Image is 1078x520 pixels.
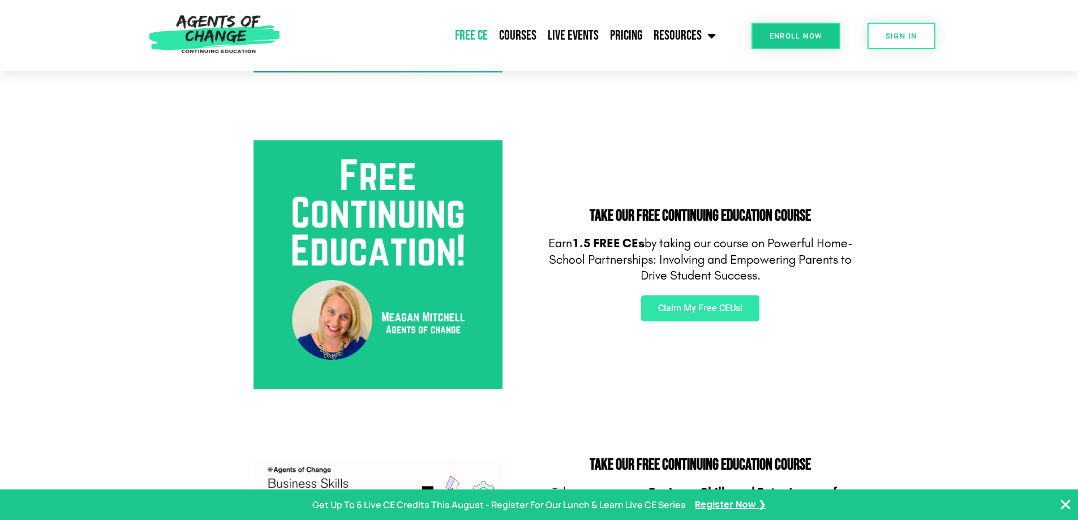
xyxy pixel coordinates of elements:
[658,304,742,313] span: Claim My Free CEUs!
[542,22,604,50] a: Live Events
[886,32,917,40] span: SIGN IN
[312,497,686,513] p: Get Up To 6 Live CE Credits This August - Register For Our Lunch & Learn Live CE Series
[449,22,493,50] a: Free CE
[286,22,721,50] nav: Menu
[545,208,856,224] h2: Take Our FREE Continuing Education Course
[648,22,721,50] a: Resources
[493,22,542,50] a: Courses
[604,22,648,50] a: Pricing
[770,32,822,40] span: Enroll Now
[545,457,856,473] h2: Take Our FREE Continuing Education Course
[641,295,759,321] a: Claim My Free CEUs!
[545,484,856,517] p: Take our course on !
[695,497,766,513] a: Register Now ❯
[1059,498,1072,512] button: Close Banner
[545,235,856,284] p: Earn by taking our course on Powerful Home-School Partnerships: Involving and Empowering Parents ...
[751,23,840,49] a: Enroll Now
[572,236,645,251] b: 1.5 FREE CEs
[867,23,935,49] a: SIGN IN
[566,485,848,516] b: Business Skills and Extra Income for Social Workers and Mental Health Professionals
